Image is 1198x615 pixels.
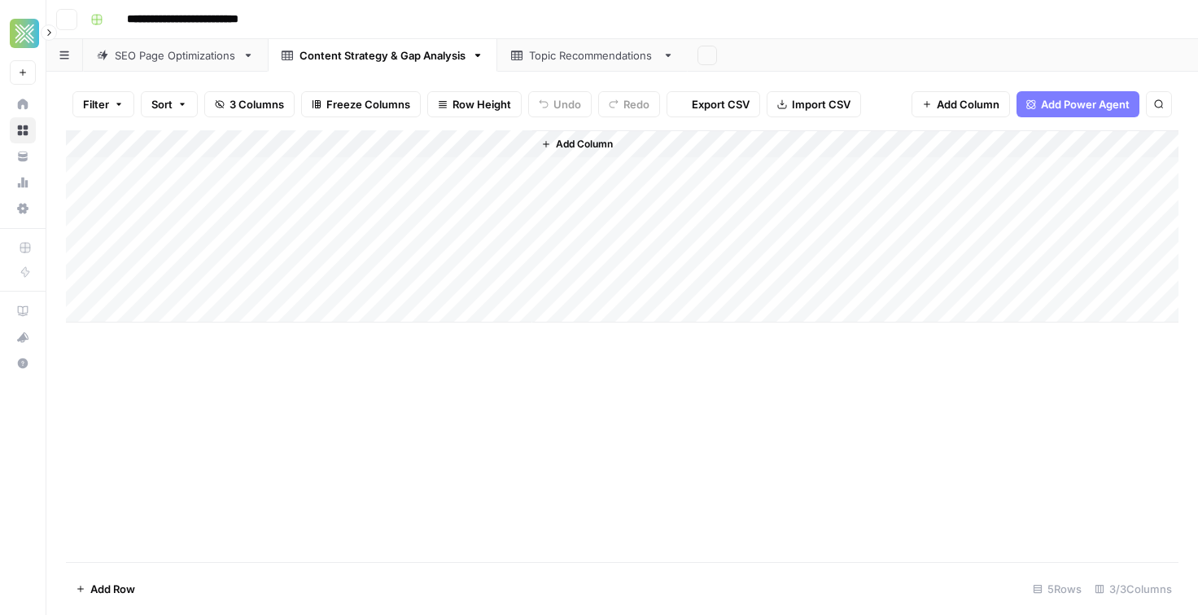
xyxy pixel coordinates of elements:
[115,47,236,64] div: SEO Page Optimizations
[141,91,198,117] button: Sort
[1041,96,1130,112] span: Add Power Agent
[1026,576,1088,602] div: 5 Rows
[912,91,1010,117] button: Add Column
[10,13,36,54] button: Workspace: Xponent21
[299,47,466,64] div: Content Strategy & Gap Analysis
[10,195,36,222] a: Settings
[11,325,35,349] div: What's new?
[1017,91,1139,117] button: Add Power Agent
[1088,576,1178,602] div: 3/3 Columns
[427,91,522,117] button: Row Height
[529,47,656,64] div: Topic Recommendations
[10,298,36,324] a: AirOps Academy
[453,96,511,112] span: Row Height
[151,96,173,112] span: Sort
[90,581,135,597] span: Add Row
[10,350,36,376] button: Help + Support
[497,39,688,72] a: Topic Recommendations
[268,39,497,72] a: Content Strategy & Gap Analysis
[535,134,619,155] button: Add Column
[556,137,613,152] span: Add Column
[326,96,410,112] span: Freeze Columns
[83,96,109,112] span: Filter
[72,91,134,117] button: Filter
[667,91,760,117] button: Export CSV
[10,91,36,117] a: Home
[937,96,999,112] span: Add Column
[301,91,421,117] button: Freeze Columns
[10,169,36,195] a: Usage
[623,96,649,112] span: Redo
[10,324,36,350] button: What's new?
[10,117,36,143] a: Browse
[230,96,284,112] span: 3 Columns
[792,96,850,112] span: Import CSV
[598,91,660,117] button: Redo
[10,143,36,169] a: Your Data
[528,91,592,117] button: Undo
[692,96,750,112] span: Export CSV
[204,91,295,117] button: 3 Columns
[553,96,581,112] span: Undo
[10,19,39,48] img: Xponent21 Logo
[767,91,861,117] button: Import CSV
[66,576,145,602] button: Add Row
[83,39,268,72] a: SEO Page Optimizations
